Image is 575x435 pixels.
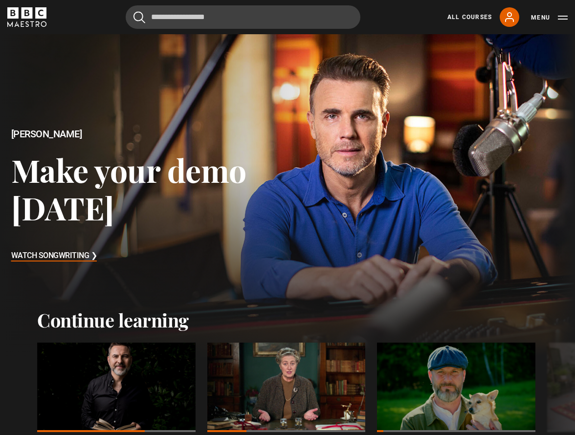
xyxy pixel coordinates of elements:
button: Toggle navigation [531,13,568,22]
h3: Make your demo [DATE] [11,151,288,227]
button: Submit the search query [133,11,145,23]
input: Search [126,5,360,29]
h3: Watch Songwriting ❯ [11,249,97,263]
a: All Courses [447,13,492,22]
svg: BBC Maestro [7,7,46,27]
h2: [PERSON_NAME] [11,129,288,140]
h2: Continue learning [37,309,538,331]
